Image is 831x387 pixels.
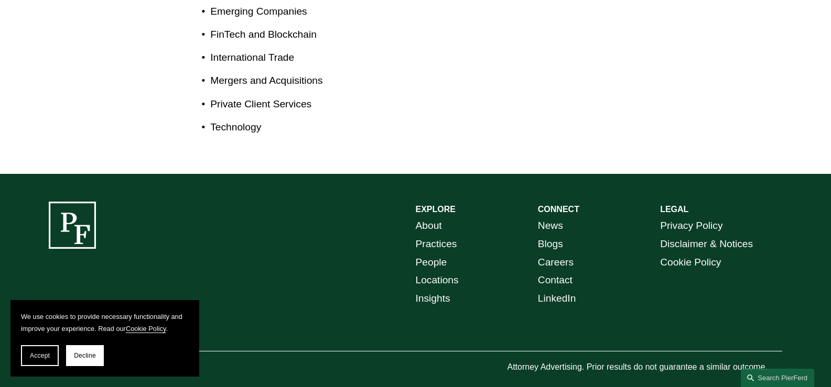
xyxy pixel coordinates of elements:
[538,253,574,272] a: Careers
[210,26,415,44] p: FinTech and Blockchain
[416,205,456,214] strong: EXPLORE
[416,217,442,235] a: About
[660,235,753,253] a: Disclaimer & Notices
[416,235,457,253] a: Practices
[538,217,563,235] a: News
[21,345,59,366] button: Accept
[538,205,579,214] strong: CONNECT
[416,271,459,290] a: Locations
[660,217,722,235] a: Privacy Policy
[660,205,688,214] strong: LEGAL
[416,253,447,272] a: People
[210,49,415,67] p: International Trade
[538,235,563,253] a: Blogs
[210,95,415,114] p: Private Client Services
[126,325,166,333] a: Cookie Policy
[660,253,721,272] a: Cookie Policy
[210,72,415,90] p: Mergers and Acquisitions
[74,352,96,359] span: Decline
[210,118,415,137] p: Technology
[66,345,104,366] button: Decline
[741,369,814,387] a: Search this site
[210,3,415,21] p: Emerging Companies
[30,352,50,359] span: Accept
[507,360,782,375] p: Attorney Advertising. Prior results do not guarantee a similar outcome.
[21,311,189,335] p: We use cookies to provide necessary functionality and improve your experience. Read our .
[10,300,199,377] section: Cookie banner
[416,290,450,308] a: Insights
[538,290,576,308] a: LinkedIn
[538,271,573,290] a: Contact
